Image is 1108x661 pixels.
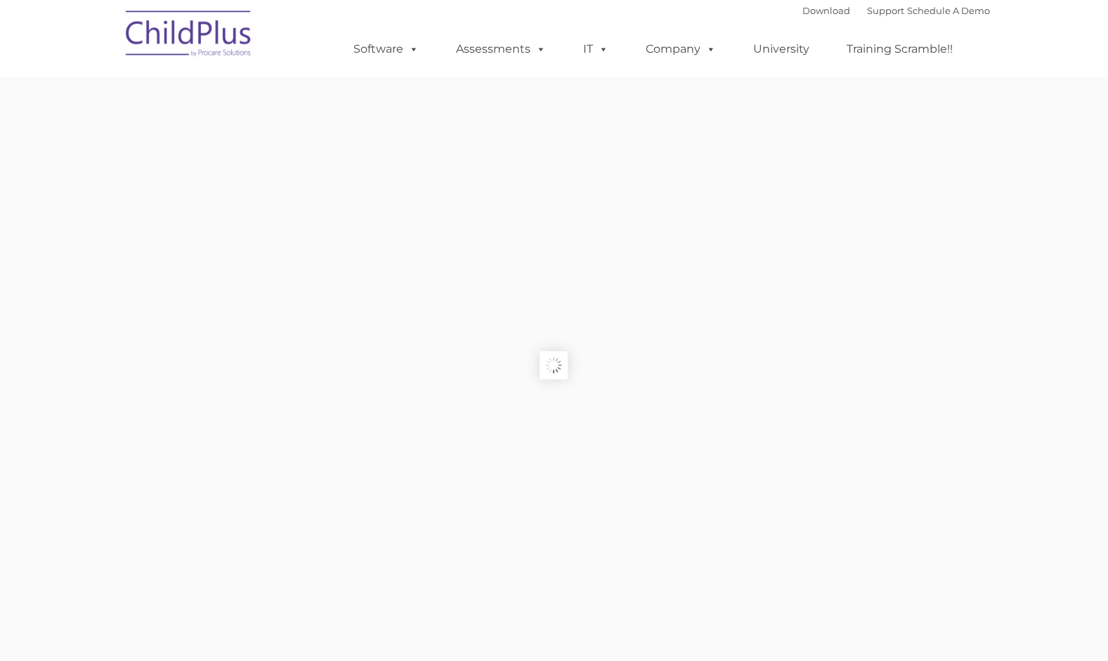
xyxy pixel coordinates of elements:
[442,35,560,63] a: Assessments
[802,5,990,16] font: |
[339,35,433,63] a: Software
[907,5,990,16] a: Schedule A Demo
[867,5,904,16] a: Support
[632,35,730,63] a: Company
[119,1,259,71] img: ChildPlus by Procare Solutions
[739,35,823,63] a: University
[833,35,967,63] a: Training Scramble!!
[802,5,850,16] a: Download
[569,35,623,63] a: IT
